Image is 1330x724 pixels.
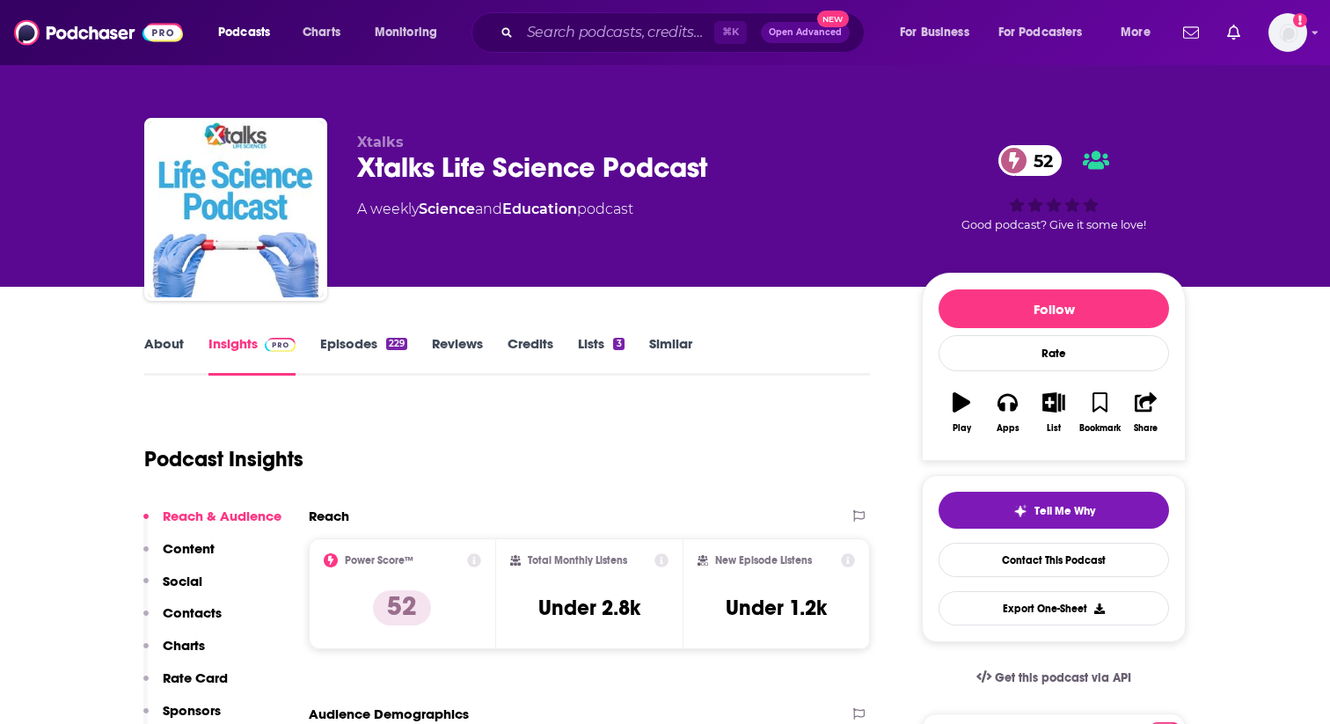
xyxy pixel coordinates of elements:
[488,12,881,53] div: Search podcasts, credits, & more...
[520,18,714,47] input: Search podcasts, credits, & more...
[939,543,1169,577] a: Contact This Podcast
[1220,18,1247,48] a: Show notifications dropdown
[1268,13,1307,52] span: Logged in as ryanmason4
[291,18,351,47] a: Charts
[362,18,460,47] button: open menu
[1047,423,1061,434] div: List
[143,604,222,637] button: Contacts
[1034,504,1095,518] span: Tell Me Why
[14,16,183,49] img: Podchaser - Follow, Share and Rate Podcasts
[357,134,404,150] span: Xtalks
[508,335,553,376] a: Credits
[987,18,1108,47] button: open menu
[163,604,222,621] p: Contacts
[1268,13,1307,52] button: Show profile menu
[997,423,1019,434] div: Apps
[163,540,215,557] p: Content
[475,201,502,217] span: and
[998,145,1062,176] a: 52
[939,335,1169,371] div: Rate
[206,18,293,47] button: open menu
[320,335,407,376] a: Episodes229
[373,590,431,625] p: 52
[888,18,991,47] button: open menu
[143,540,215,573] button: Content
[769,28,842,37] span: Open Advanced
[726,595,827,621] h3: Under 1.2k
[761,22,850,43] button: Open AdvancedNew
[984,381,1030,444] button: Apps
[143,573,202,605] button: Social
[1031,381,1077,444] button: List
[922,134,1186,243] div: 52Good podcast? Give it some love!
[265,338,296,352] img: Podchaser Pro
[163,508,281,524] p: Reach & Audience
[163,702,221,719] p: Sponsors
[163,637,205,654] p: Charts
[502,201,577,217] a: Education
[386,338,407,350] div: 229
[538,595,640,621] h3: Under 2.8k
[208,335,296,376] a: InsightsPodchaser Pro
[1108,18,1173,47] button: open menu
[144,335,184,376] a: About
[939,289,1169,328] button: Follow
[817,11,849,27] span: New
[1134,423,1158,434] div: Share
[900,20,969,45] span: For Business
[939,492,1169,529] button: tell me why sparkleTell Me Why
[143,508,281,540] button: Reach & Audience
[1293,13,1307,27] svg: Add a profile image
[303,20,340,45] span: Charts
[649,335,692,376] a: Similar
[998,20,1083,45] span: For Podcasters
[714,21,747,44] span: ⌘ K
[345,554,413,567] h2: Power Score™
[961,218,1146,231] span: Good podcast? Give it some love!
[939,591,1169,625] button: Export One-Sheet
[1123,381,1169,444] button: Share
[143,669,228,702] button: Rate Card
[1121,20,1151,45] span: More
[1268,13,1307,52] img: User Profile
[1079,423,1121,434] div: Bookmark
[357,199,633,220] div: A weekly podcast
[962,656,1145,699] a: Get this podcast via API
[163,669,228,686] p: Rate Card
[144,446,303,472] h1: Podcast Insights
[309,508,349,524] h2: Reach
[432,335,483,376] a: Reviews
[218,20,270,45] span: Podcasts
[419,201,475,217] a: Science
[1077,381,1122,444] button: Bookmark
[1016,145,1062,176] span: 52
[375,20,437,45] span: Monitoring
[995,670,1131,685] span: Get this podcast via API
[578,335,624,376] a: Lists3
[715,554,812,567] h2: New Episode Listens
[148,121,324,297] img: Xtalks Life Science Podcast
[953,423,971,434] div: Play
[528,554,627,567] h2: Total Monthly Listens
[613,338,624,350] div: 3
[163,573,202,589] p: Social
[1176,18,1206,48] a: Show notifications dropdown
[939,381,984,444] button: Play
[1013,504,1027,518] img: tell me why sparkle
[143,637,205,669] button: Charts
[309,706,469,722] h2: Audience Demographics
